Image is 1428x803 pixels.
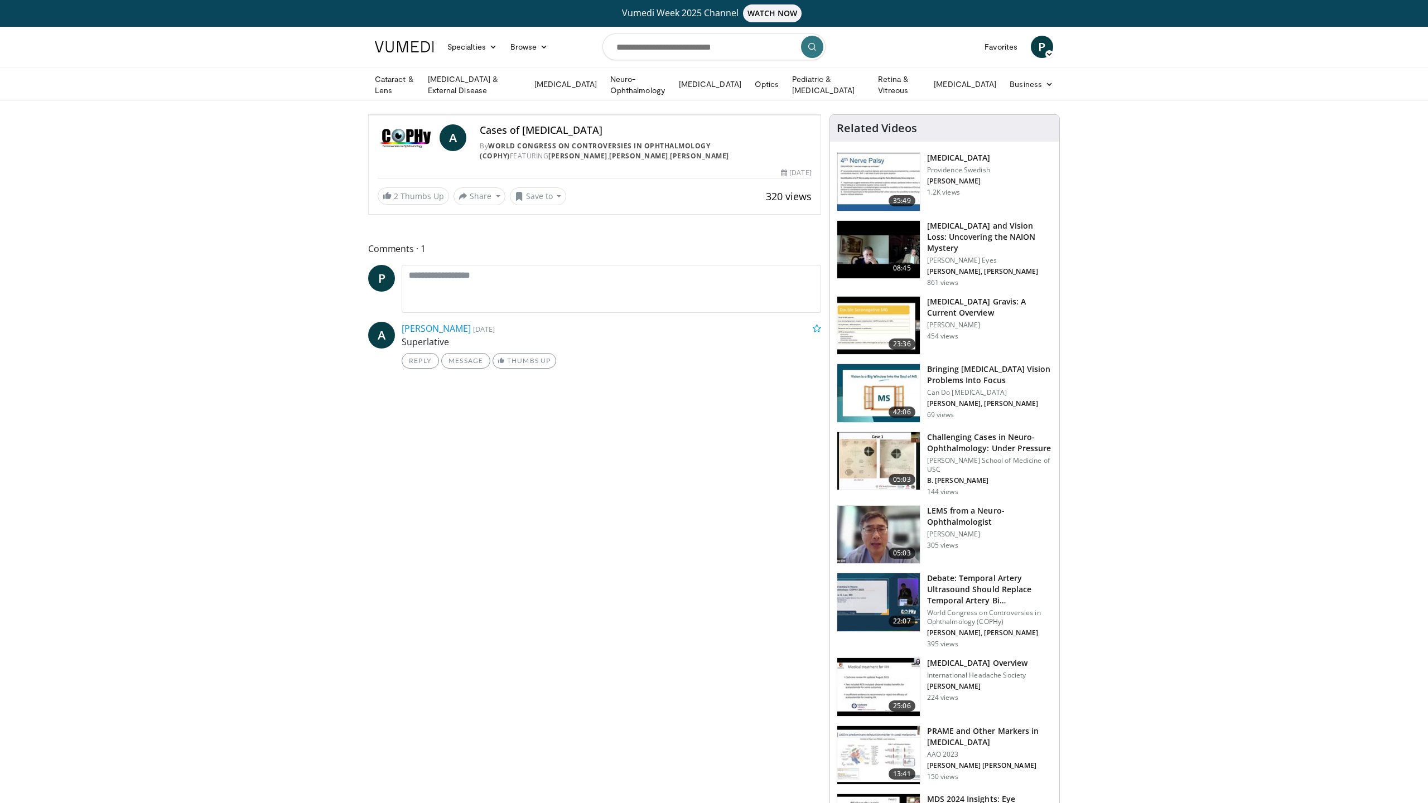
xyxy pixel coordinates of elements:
a: 05:03 LEMS from a Neuro-Ophthalmologist [PERSON_NAME] 305 views [837,505,1053,564]
a: Retina & Vitreous [871,74,927,96]
a: Thumbs Up [493,353,556,369]
button: Save to [510,187,567,205]
h3: LEMS from a Neuro-Ophthalmologist [927,505,1053,528]
a: 23:36 [MEDICAL_DATA] Gravis: A Current Overview [PERSON_NAME] 454 views [837,296,1053,355]
a: [PERSON_NAME] [402,322,471,335]
p: 454 views [927,332,958,341]
span: 23:36 [889,338,915,350]
img: 0e5b09ff-ab95-416c-aeae-f68bcf47d7bd.150x105_q85_crop-smart_upscale.jpg [837,153,920,211]
img: bcc38a7c-8a22-4011-95cd-d7ac30e009eb.150x105_q85_crop-smart_upscale.jpg [837,364,920,422]
a: 42:06 Bringing [MEDICAL_DATA] Vision Problems Into Focus Can Do [MEDICAL_DATA] [PERSON_NAME], [PE... [837,364,1053,423]
span: 08:45 [889,263,915,274]
p: International Headache Society [927,671,1027,680]
span: Comments 1 [368,241,821,256]
a: Cataract & Lens [368,74,421,96]
p: [PERSON_NAME], [PERSON_NAME] [927,267,1053,276]
a: Business [1003,73,1060,95]
a: 13:41 PRAME and Other Markers in [MEDICAL_DATA] AAO 2023 [PERSON_NAME] [PERSON_NAME] 150 views [837,725,1053,785]
a: Favorites [978,36,1024,58]
a: 22:07 Debate: Temporal Artery Ultrasound Should Replace Temporal Artery Bi… World Congress on Con... [837,573,1053,649]
a: World Congress on Controversies in Ophthalmology (COPHy) [480,141,710,161]
p: 224 views [927,693,958,702]
span: 2 [394,191,398,201]
img: 1850415f-643d-4f8a-8931-68732fb02e4b.150x105_q85_crop-smart_upscale.jpg [837,297,920,355]
p: 861 views [927,278,958,287]
p: 144 views [927,487,958,496]
a: P [368,265,395,292]
p: [PERSON_NAME], [PERSON_NAME] [927,628,1053,637]
a: [MEDICAL_DATA] [672,73,748,95]
a: 35:49 [MEDICAL_DATA] Providence Swedish [PERSON_NAME] 1.2K views [837,152,1053,211]
span: 25:06 [889,700,915,712]
span: 05:03 [889,548,915,559]
p: [PERSON_NAME] Eyes [927,256,1053,265]
div: [DATE] [781,168,811,178]
h3: [MEDICAL_DATA] and Vision Loss: Uncovering the NAION Mystery [927,220,1053,254]
a: A [368,322,395,349]
span: A [440,124,466,151]
img: 54ed94a0-14a4-4788-93d2-1f5bedbeb0d5.150x105_q85_crop-smart_upscale.jpg [837,506,920,564]
a: [PERSON_NAME] [670,151,729,161]
h3: [MEDICAL_DATA] Gravis: A Current Overview [927,296,1053,318]
button: Share [454,187,505,205]
span: 35:49 [889,195,915,206]
span: WATCH NOW [743,4,802,22]
img: befedb23-9f31-4837-b824-e3399f582dab.150x105_q85_crop-smart_upscale.jpg [837,432,920,490]
a: 05:03 Challenging Cases in Neuro- Ophthalmology: Under Pressure [PERSON_NAME] School of Medicine ... [837,432,1053,496]
small: [DATE] [473,324,495,334]
p: [PERSON_NAME] [PERSON_NAME] [927,761,1053,770]
p: B. [PERSON_NAME] [927,476,1053,485]
h3: [MEDICAL_DATA] [927,152,991,163]
p: [PERSON_NAME] [927,321,1053,330]
img: fbdc6c22-58de-4c67-b7aa-6ebe711e1860.150x105_q85_crop-smart_upscale.jpg [837,726,920,784]
p: World Congress on Controversies in Ophthalmology (COPHy) [927,608,1053,626]
h3: Challenging Cases in Neuro- Ophthalmology: Under Pressure [927,432,1053,454]
span: 22:07 [889,616,915,627]
img: World Congress on Controversies in Ophthalmology (COPHy) [378,124,435,151]
p: [PERSON_NAME] [927,530,1053,539]
p: 150 views [927,772,958,781]
p: 69 views [927,410,954,419]
p: 1.2K views [927,188,960,197]
p: [PERSON_NAME] [927,682,1027,691]
p: Providence Swedish [927,166,991,175]
p: [PERSON_NAME], [PERSON_NAME] [927,399,1053,408]
h3: Bringing [MEDICAL_DATA] Vision Problems Into Focus [927,364,1053,386]
h3: [MEDICAL_DATA] Overview [927,657,1027,669]
img: VuMedi Logo [375,41,434,52]
a: 25:06 [MEDICAL_DATA] Overview International Headache Society [PERSON_NAME] 224 views [837,657,1053,717]
p: 305 views [927,541,958,550]
a: Reply [402,353,439,369]
a: 08:45 [MEDICAL_DATA] and Vision Loss: Uncovering the NAION Mystery [PERSON_NAME] Eyes [PERSON_NAM... [837,220,1053,287]
a: [PERSON_NAME] [548,151,607,161]
a: 2 Thumbs Up [378,187,449,205]
a: Browse [504,36,555,58]
span: 42:06 [889,407,915,418]
img: f4c4af03-ca5d-47ef-b42d-70f5528b5c5c.150x105_q85_crop-smart_upscale.jpg [837,221,920,279]
a: [MEDICAL_DATA] [927,73,1003,95]
h3: PRAME and Other Markers in [MEDICAL_DATA] [927,725,1053,748]
a: [MEDICAL_DATA] [528,73,604,95]
img: 71fe887c-97b6-4da3-903f-12c21e0dabef.150x105_q85_crop-smart_upscale.jpg [837,573,920,631]
a: Optics [748,73,785,95]
a: [MEDICAL_DATA] & External Disease [421,74,528,96]
a: Message [441,353,490,369]
a: Pediatric & [MEDICAL_DATA] [785,74,871,96]
span: 05:03 [889,474,915,485]
img: c05837d3-e0e1-4145-8655-c1e4fff11ad5.150x105_q85_crop-smart_upscale.jpg [837,658,920,716]
p: Can Do [MEDICAL_DATA] [927,388,1053,397]
h4: Cases of [MEDICAL_DATA] [480,124,811,137]
p: AAO 2023 [927,750,1053,759]
div: By FEATURING , , [480,141,811,161]
p: [PERSON_NAME] [927,177,991,186]
h4: Related Videos [837,122,917,135]
span: 13:41 [889,768,915,780]
p: 395 views [927,640,958,649]
a: P [1031,36,1053,58]
p: Superlative [402,335,821,349]
span: 320 views [766,190,812,203]
a: [PERSON_NAME] [609,151,668,161]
